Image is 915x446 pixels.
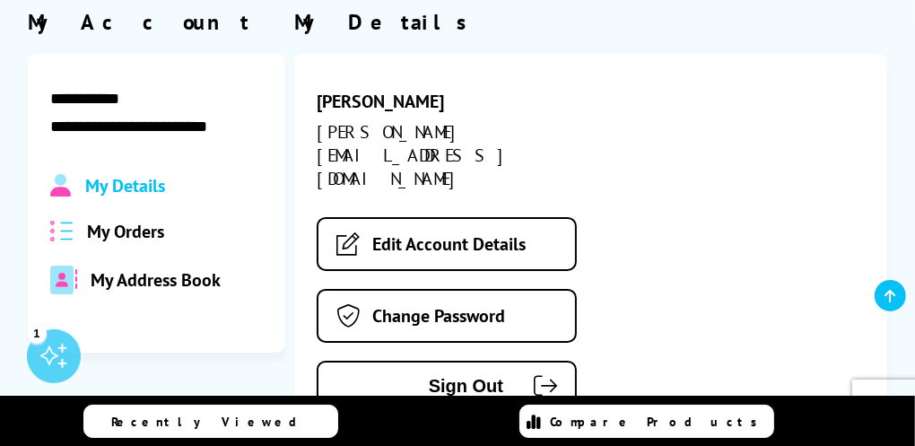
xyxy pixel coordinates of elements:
[27,323,47,343] div: 1
[294,8,887,36] div: My Details
[317,361,577,412] button: Sign Out
[550,414,767,430] span: Compare Products
[83,405,338,438] a: Recently Viewed
[345,376,503,397] span: Sign Out
[87,220,164,243] span: My Orders
[91,268,222,292] span: My Address Book
[50,266,77,294] img: address-book-duotone-solid.svg
[317,90,577,113] div: [PERSON_NAME]
[317,120,577,190] div: [PERSON_NAME][EMAIL_ADDRESS][DOMAIN_NAME]
[111,414,315,430] span: Recently Viewed
[50,221,74,241] img: all-order.svg
[519,405,774,438] a: Compare Products
[317,289,577,343] a: Change Password
[317,217,577,271] a: Edit Account Details
[85,174,165,197] span: My Details
[28,8,286,36] div: My Account
[50,174,71,197] img: Profile.svg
